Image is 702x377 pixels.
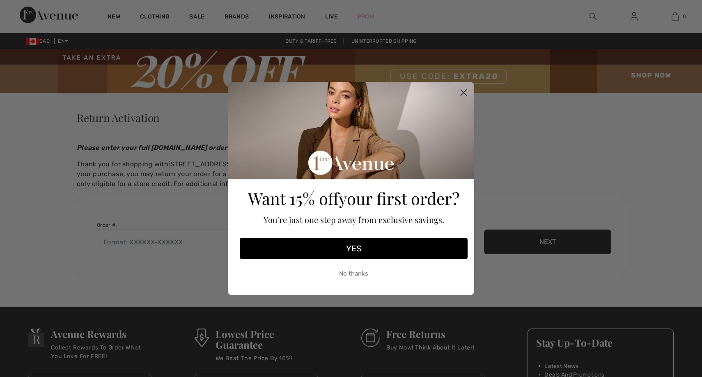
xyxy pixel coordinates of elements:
[240,263,468,284] button: No thanks
[457,85,471,100] button: Close dialog
[339,187,459,209] span: your first order?
[264,214,444,225] span: You're just one step away from exclusive savings.
[248,187,339,209] span: Want 15% off
[240,238,468,259] button: YES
